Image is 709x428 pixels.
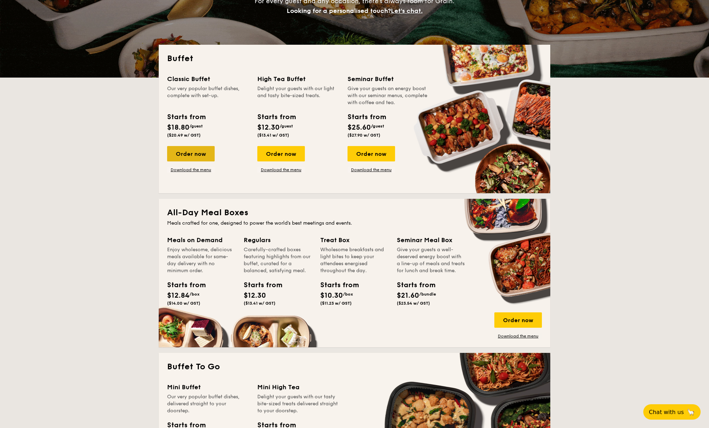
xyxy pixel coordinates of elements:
h2: Buffet [167,53,542,64]
div: Order now [348,146,395,161]
button: Chat with us🦙 [643,404,701,420]
span: ($13.41 w/ GST) [257,133,289,138]
span: /bundle [419,292,436,297]
div: Classic Buffet [167,74,249,84]
a: Download the menu [167,167,215,173]
span: ($27.90 w/ GST) [348,133,380,138]
div: Seminar Meal Box [397,235,465,245]
div: Give your guests an energy boost with our seminar menus, complete with coffee and tea. [348,85,429,106]
span: Chat with us [649,409,684,415]
span: $12.30 [257,123,280,132]
div: Give your guests a well-deserved energy boost with a line-up of meals and treats for lunch and br... [397,246,465,274]
span: Let's chat. [391,7,423,15]
span: 🦙 [687,408,695,416]
span: /guest [280,124,293,129]
div: Starts from [348,112,386,122]
div: Mini High Tea [257,382,339,392]
span: $10.30 [320,291,343,300]
div: Starts from [320,280,352,290]
div: Carefully-crafted boxes featuring highlights from our buffet, curated for a balanced, satisfying ... [244,246,312,274]
div: Seminar Buffet [348,74,429,84]
span: $12.84 [167,291,189,300]
div: Wholesome breakfasts and light bites to keep your attendees energised throughout the day. [320,246,388,274]
span: $25.60 [348,123,371,132]
span: ($13.41 w/ GST) [244,301,275,306]
div: Regulars [244,235,312,245]
span: $18.80 [167,123,189,132]
a: Download the menu [257,167,305,173]
a: Download the menu [348,167,395,173]
span: $12.30 [244,291,266,300]
span: ($14.00 w/ GST) [167,301,200,306]
div: Meals on Demand [167,235,235,245]
h2: All-Day Meal Boxes [167,207,542,218]
span: ($11.23 w/ GST) [320,301,352,306]
div: Treat Box [320,235,388,245]
div: Starts from [257,112,295,122]
span: ($23.54 w/ GST) [397,301,430,306]
div: Starts from [167,112,205,122]
span: /box [189,292,200,297]
span: Looking for a personalised touch? [287,7,391,15]
div: Meals crafted for one, designed to power the world's best meetings and events. [167,220,542,227]
span: /guest [371,124,384,129]
div: Starts from [244,280,275,290]
div: Our very popular buffet dishes, complete with set-up. [167,85,249,106]
div: Starts from [167,280,199,290]
span: /guest [189,124,203,129]
a: Download the menu [494,333,542,339]
div: Order now [494,312,542,328]
div: Order now [167,146,215,161]
div: Delight your guests with our light and tasty bite-sized treats. [257,85,339,106]
span: /box [343,292,353,297]
h2: Buffet To Go [167,361,542,372]
div: Our very popular buffet dishes, delivered straight to your doorstep. [167,393,249,414]
div: Enjoy wholesome, delicious meals available for same-day delivery with no minimum order. [167,246,235,274]
span: $21.60 [397,291,419,300]
div: Starts from [397,280,428,290]
div: Order now [257,146,305,161]
div: Mini Buffet [167,382,249,392]
div: High Tea Buffet [257,74,339,84]
div: Delight your guests with our tasty bite-sized treats delivered straight to your doorstep. [257,393,339,414]
span: ($20.49 w/ GST) [167,133,201,138]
